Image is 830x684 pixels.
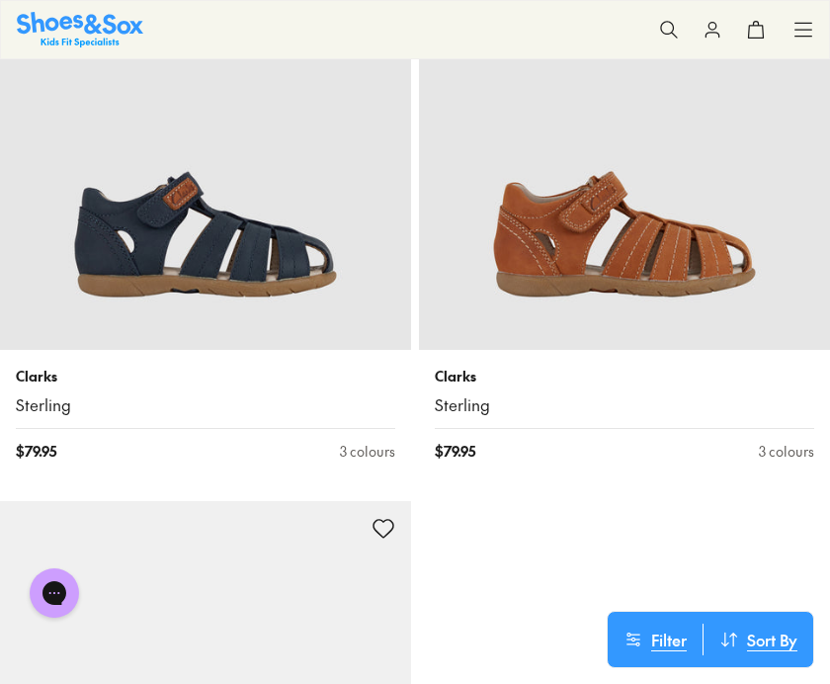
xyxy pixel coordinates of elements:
[340,441,395,462] div: 3 colours
[16,394,395,416] a: Sterling
[704,624,813,655] button: Sort By
[20,561,89,625] iframe: Gorgias live chat messenger
[17,12,143,46] a: Shoes & Sox
[435,441,475,462] span: $ 79.95
[747,628,797,651] span: Sort By
[608,624,703,655] button: Filter
[16,366,395,386] p: Clarks
[16,441,56,462] span: $ 79.95
[435,394,814,416] a: Sterling
[435,366,814,386] p: Clarks
[17,12,143,46] img: SNS_Logo_Responsive.svg
[759,441,814,462] div: 3 colours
